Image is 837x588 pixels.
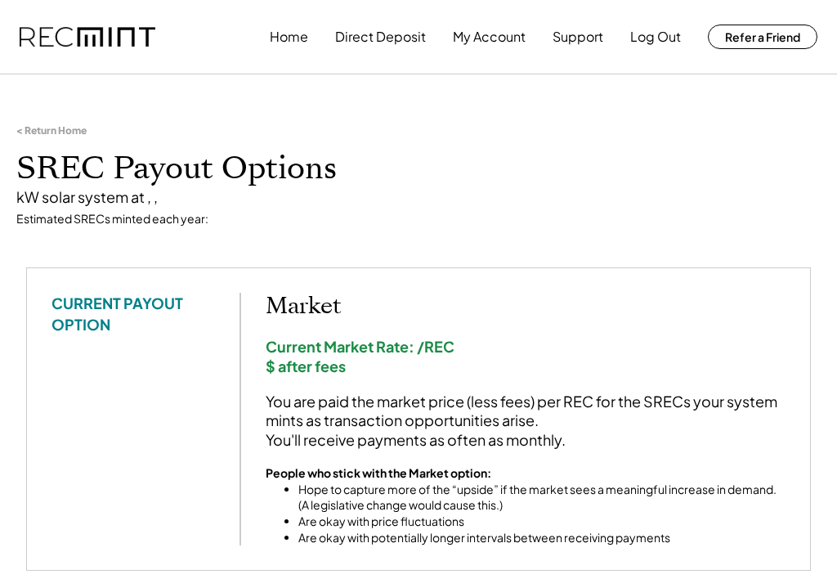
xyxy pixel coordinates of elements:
[16,211,821,227] div: Estimated SRECs minted each year:
[16,124,87,137] div: < Return Home
[16,150,821,188] h1: SREC Payout Options
[266,293,786,321] h2: Market
[270,20,308,53] button: Home
[553,20,603,53] button: Support
[298,482,786,514] li: Hope to capture more of the “upside” if the market sees a meaningful increase in demand. (A legis...
[708,25,817,49] button: Refer a Friend
[298,530,786,546] li: Are okay with potentially longer intervals between receiving payments
[20,27,155,47] img: recmint-logotype%403x.png
[266,337,786,375] div: Current Market Rate: /REC $ after fees
[266,392,786,449] div: You are paid the market price (less fees) per REC for the SRECs your system mints as transaction ...
[298,514,786,530] li: Are okay with price fluctuations
[51,293,215,334] div: CURRENT PAYOUT OPTION
[453,20,526,53] button: My Account
[335,20,426,53] button: Direct Deposit
[630,20,681,53] button: Log Out
[266,465,491,480] strong: People who stick with the Market option:
[16,187,821,206] div: kW solar system at , ,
